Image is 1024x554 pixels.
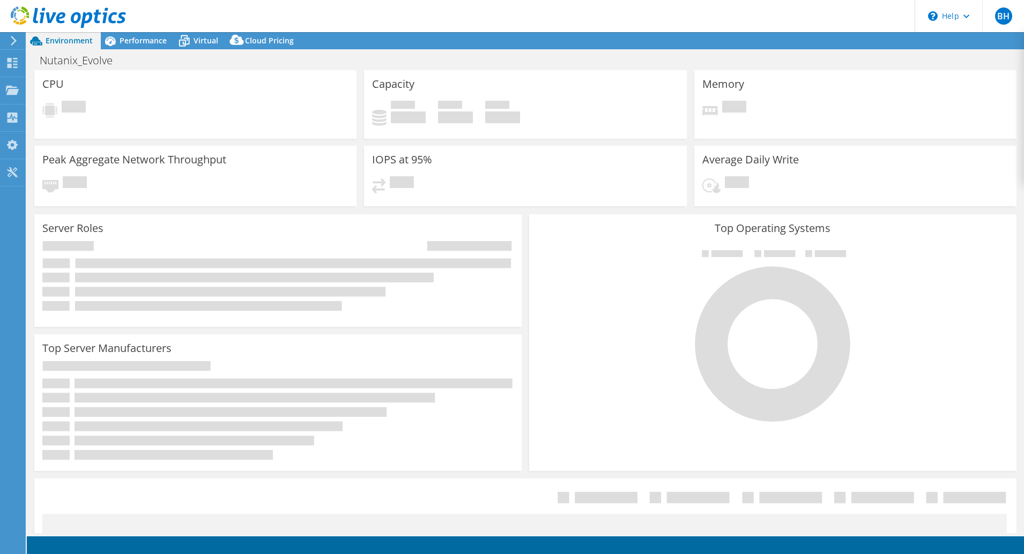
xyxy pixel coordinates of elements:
[120,35,167,46] span: Performance
[928,11,938,21] svg: \n
[35,55,129,66] h1: Nutanix_Evolve
[995,8,1012,25] span: BH
[194,35,218,46] span: Virtual
[702,78,744,90] h3: Memory
[722,101,746,115] span: Pending
[372,78,414,90] h3: Capacity
[438,111,473,123] h4: 0 GiB
[42,78,64,90] h3: CPU
[438,101,462,111] span: Free
[372,154,432,166] h3: IOPS at 95%
[390,176,414,191] span: Pending
[537,222,1008,234] h3: Top Operating Systems
[42,154,226,166] h3: Peak Aggregate Network Throughput
[42,342,172,354] h3: Top Server Manufacturers
[725,176,749,191] span: Pending
[702,154,799,166] h3: Average Daily Write
[391,101,415,111] span: Used
[62,101,86,115] span: Pending
[46,35,93,46] span: Environment
[42,222,103,234] h3: Server Roles
[245,35,294,46] span: Cloud Pricing
[63,176,87,191] span: Pending
[391,111,426,123] h4: 0 GiB
[485,111,520,123] h4: 0 GiB
[485,101,509,111] span: Total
